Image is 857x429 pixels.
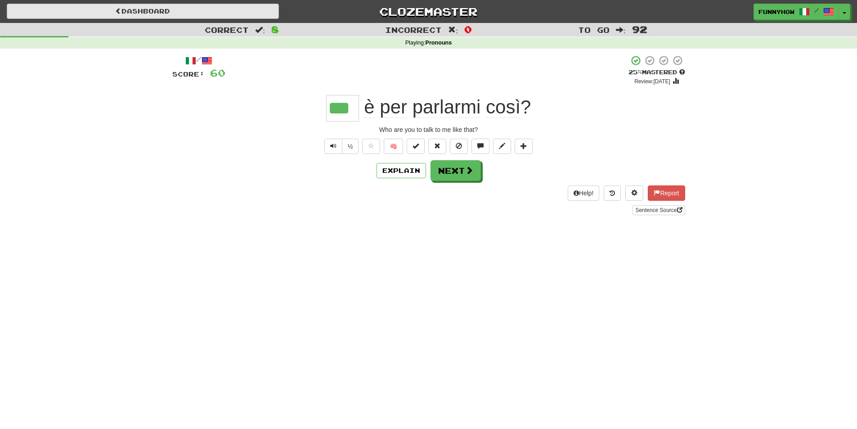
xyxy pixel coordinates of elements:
[413,96,481,118] span: parlarmi
[493,139,511,154] button: Edit sentence (alt+d)
[568,185,600,201] button: Help!
[384,139,403,154] button: 🧠
[604,185,621,201] button: Round history (alt+y)
[758,8,794,16] span: Funnyhow
[362,139,380,154] button: Favorite sentence (alt+f)
[172,125,685,134] div: Who are you to talk to me like that?
[292,4,565,19] a: Clozemaster
[407,139,425,154] button: Set this sentence to 100% Mastered (alt+m)
[385,25,442,34] span: Incorrect
[324,139,342,154] button: Play sentence audio (ctl+space)
[648,185,685,201] button: Report
[377,163,426,178] button: Explain
[172,55,225,66] div: /
[271,24,279,35] span: 8
[633,205,685,215] a: Sentence Source
[205,25,249,34] span: Correct
[634,78,670,85] small: Review: [DATE]
[632,24,647,35] span: 92
[814,7,819,14] span: /
[464,24,472,35] span: 0
[323,139,359,154] div: Text-to-speech controls
[380,96,407,118] span: per
[450,139,468,154] button: Ignore sentence (alt+i)
[364,96,374,118] span: è
[448,26,458,34] span: :
[486,96,520,118] span: così
[426,40,452,46] strong: Pronouns
[431,160,481,181] button: Next
[359,96,531,118] span: ?
[428,139,446,154] button: Reset to 0% Mastered (alt+r)
[616,26,626,34] span: :
[172,70,205,78] span: Score:
[255,26,265,34] span: :
[578,25,610,34] span: To go
[628,68,642,76] span: 25 %
[7,4,279,19] a: Dashboard
[471,139,489,154] button: Discuss sentence (alt+u)
[628,68,685,77] div: Mastered
[210,67,225,78] span: 60
[342,139,359,154] button: ½
[754,4,839,20] a: Funnyhow /
[515,139,533,154] button: Add to collection (alt+a)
